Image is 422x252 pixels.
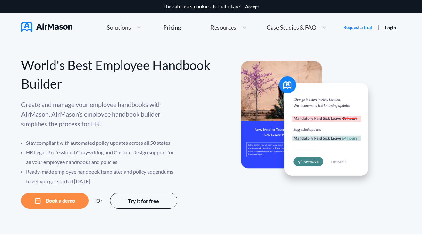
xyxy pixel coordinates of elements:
[21,22,72,32] img: AirMason Logo
[241,61,376,187] img: hero-banner
[107,24,131,30] span: Solutions
[110,193,177,209] button: Try it for free
[378,24,379,30] span: |
[26,138,178,148] li: Stay compliant with automated policy updates across all 50 states
[21,193,89,209] button: Book a demo
[210,24,236,30] span: Resources
[26,148,178,167] li: HR Legal, Professional Copywriting and Custom Design support for all your employee handbooks and ...
[21,56,211,93] div: World's Best Employee Handbook Builder
[245,4,259,9] button: Accept cookies
[385,25,396,30] a: Login
[343,24,372,30] a: Request a trial
[96,198,102,204] div: Or
[26,167,178,186] li: Ready-made employee handbook templates and policy addendums to get you get started [DATE]
[267,24,316,30] span: Case Studies & FAQ
[163,24,181,30] div: Pricing
[21,100,178,128] p: Create and manage your employee handbooks with AirMason. AirMason’s employee handbook builder sim...
[194,4,211,9] a: cookies
[163,22,181,33] a: Pricing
